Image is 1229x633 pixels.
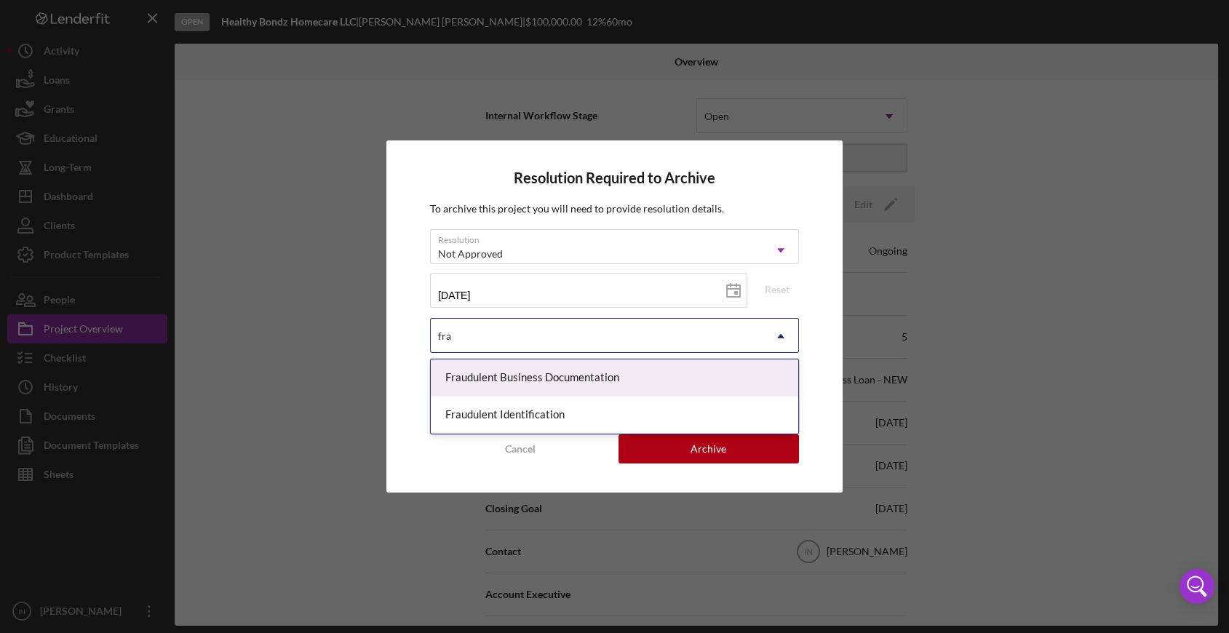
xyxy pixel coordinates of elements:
button: Reset [755,279,799,300]
div: Fraudulent Business Documentation [431,359,798,397]
div: Reset [765,279,789,300]
div: Archive [691,434,726,463]
p: To archive this project you will need to provide resolution details. [430,201,799,217]
div: Cancel [505,434,536,463]
div: Not Approved [438,248,503,260]
div: Open Intercom Messenger [1180,569,1214,604]
div: Fraudulent Identification [431,397,798,434]
button: Archive [619,434,799,463]
h4: Resolution Required to Archive [430,170,799,186]
button: Cancel [430,434,610,463]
